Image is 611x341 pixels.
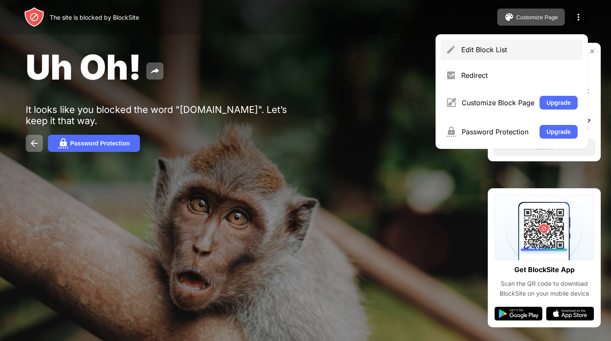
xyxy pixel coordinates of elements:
img: pallet.svg [504,12,514,22]
img: qrcode.svg [495,195,594,260]
img: menu-icon.svg [573,12,584,22]
div: Customize Block Page [462,98,534,107]
img: password.svg [58,138,68,148]
img: share.svg [150,66,160,76]
button: Upgrade [540,96,578,110]
div: It looks like you blocked the word "[DOMAIN_NAME]". Let’s keep it that way. [26,104,290,126]
div: Redirect [461,71,578,80]
div: Edit Block List [461,45,578,54]
span: Uh Oh! [26,46,141,88]
img: menu-customize.svg [446,98,457,108]
div: Get BlockSite App [514,264,575,276]
img: app-store.svg [546,307,594,320]
img: back.svg [29,138,39,148]
button: Customize Page [497,9,565,26]
img: google-play.svg [495,307,543,320]
div: Scan the QR code to download BlockSite on your mobile device [495,279,594,298]
div: Password Protection [70,140,130,147]
button: Upgrade [540,125,578,139]
div: The site is blocked by BlockSite [50,14,139,21]
img: menu-password.svg [446,127,457,137]
div: Customize Page [516,14,558,21]
img: menu-redirect.svg [446,70,456,80]
img: rate-us-close.svg [589,48,596,55]
button: Password Protection [48,135,140,152]
img: header-logo.svg [24,7,44,27]
img: menu-pencil.svg [446,44,456,55]
div: Password Protection [462,128,534,136]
